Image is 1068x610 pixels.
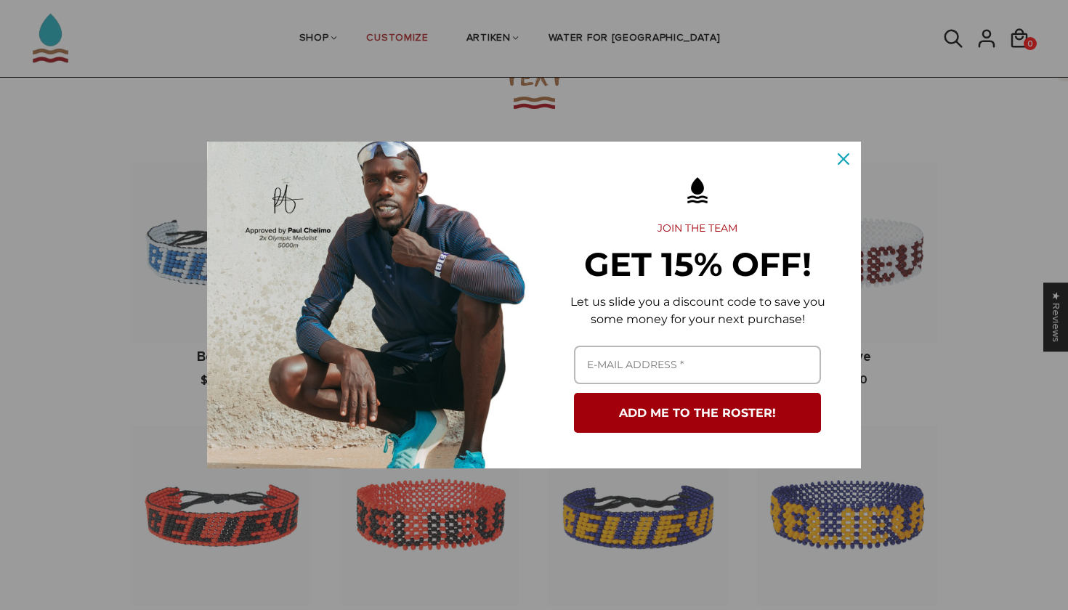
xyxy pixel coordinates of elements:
[826,142,861,176] button: Close
[574,393,821,433] button: ADD ME TO THE ROSTER!
[557,222,838,235] h2: JOIN THE TEAM
[574,346,821,384] input: Email field
[557,293,838,328] p: Let us slide you a discount code to save you some money for your next purchase!
[838,153,849,165] svg: close icon
[584,244,812,284] strong: GET 15% OFF!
